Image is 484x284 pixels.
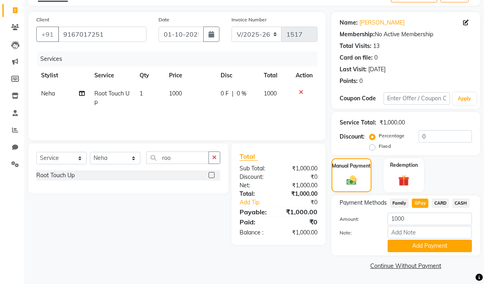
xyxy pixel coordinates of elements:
button: Apply [453,93,476,105]
div: Payable: [234,207,278,217]
div: Name: [340,19,358,27]
label: Client [36,16,49,23]
span: 1000 [264,90,277,97]
span: 1000 [169,90,182,97]
a: Add Tip [234,198,286,207]
div: Discount: [340,133,365,141]
input: Search by Name/Mobile/Email/Code [58,27,146,42]
span: GPay [412,199,428,208]
span: CARD [432,199,449,208]
label: Redemption [390,162,418,169]
button: Add Payment [388,240,472,252]
a: [PERSON_NAME] [359,19,405,27]
input: Enter Offer / Coupon Code [384,92,450,105]
div: 0 [359,77,363,85]
input: Search or Scan [146,151,209,164]
div: ₹1,000.00 [278,190,323,198]
span: 0 % [237,89,246,98]
th: Service [90,66,134,85]
th: Action [291,66,317,85]
div: No Active Membership [340,30,472,39]
label: Amount: [334,216,382,223]
div: 0 [374,54,378,62]
div: ₹1,000.00 [278,228,323,237]
label: Invoice Number [232,16,267,23]
div: Coupon Code [340,94,384,103]
th: Total [259,66,291,85]
th: Disc [216,66,259,85]
div: Root Touch Up [36,171,75,180]
label: Note: [334,229,382,236]
div: Balance : [234,228,278,237]
label: Date [159,16,169,23]
div: Last Visit: [340,65,367,74]
div: Service Total: [340,118,376,127]
div: Membership: [340,30,375,39]
span: Family [390,199,409,208]
a: Continue Without Payment [333,262,478,270]
div: Total Visits: [340,42,371,50]
div: ₹0 [278,217,323,227]
span: Neha [41,90,55,97]
div: Net: [234,181,278,190]
div: Services [37,52,323,66]
div: Card on file: [340,54,373,62]
span: 1 [140,90,143,97]
th: Stylist [36,66,90,85]
div: ₹1,000.00 [278,181,323,190]
th: Qty [135,66,165,85]
label: Manual Payment [332,162,371,170]
div: [DATE] [368,65,386,74]
div: ₹0 [278,173,323,181]
th: Price [164,66,216,85]
div: Points: [340,77,358,85]
div: 13 [373,42,380,50]
div: ₹0 [286,198,323,207]
img: _gift.svg [395,174,413,187]
input: Add Note [388,226,472,238]
span: Payment Methods [340,199,387,207]
label: Percentage [379,132,405,139]
input: Amount [388,213,472,225]
div: ₹1,000.00 [278,207,323,217]
span: Root Touch Up [94,90,129,106]
span: Total [240,152,258,161]
span: 0 F [221,89,229,98]
span: CASH [452,199,469,208]
label: Fixed [379,143,391,150]
button: +91 [36,27,59,42]
div: ₹1,000.00 [380,118,405,127]
div: ₹1,000.00 [278,164,323,173]
span: | [232,89,234,98]
div: Discount: [234,173,278,181]
img: _cash.svg [343,174,360,187]
div: Sub Total: [234,164,278,173]
div: Total: [234,190,278,198]
div: Paid: [234,217,278,227]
